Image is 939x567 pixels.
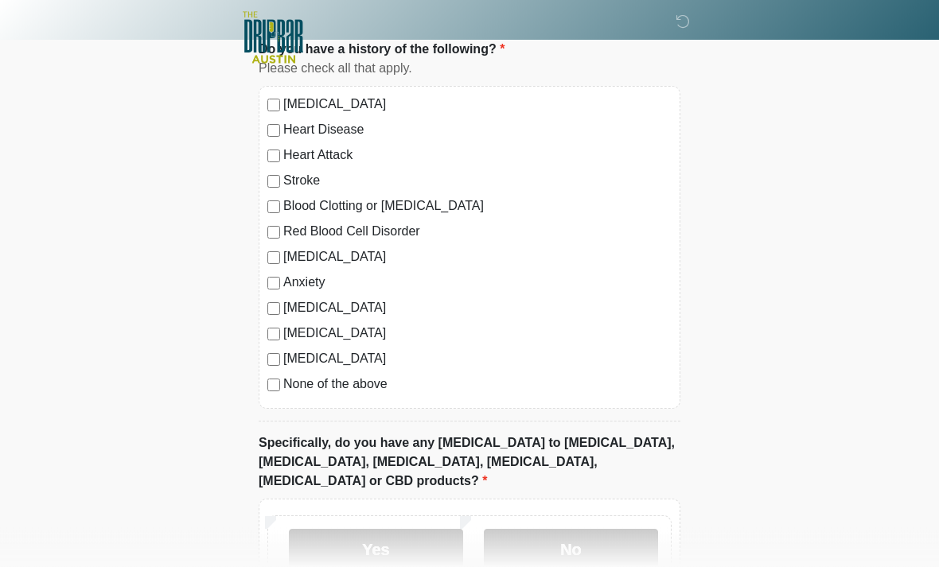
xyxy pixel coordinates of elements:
[283,248,672,267] label: [MEDICAL_DATA]
[283,350,672,369] label: [MEDICAL_DATA]
[267,201,280,214] input: Blood Clotting or [MEDICAL_DATA]
[267,227,280,239] input: Red Blood Cell Disorder
[267,328,280,341] input: [MEDICAL_DATA]
[267,252,280,265] input: [MEDICAL_DATA]
[267,99,280,112] input: [MEDICAL_DATA]
[283,223,672,242] label: Red Blood Cell Disorder
[259,434,680,491] label: Specifically, do you have any [MEDICAL_DATA] to [MEDICAL_DATA], [MEDICAL_DATA], [MEDICAL_DATA], [...
[283,172,672,191] label: Stroke
[283,146,672,165] label: Heart Attack
[267,379,280,392] input: None of the above
[267,150,280,163] input: Heart Attack
[267,303,280,316] input: [MEDICAL_DATA]
[267,176,280,188] input: Stroke
[283,197,672,216] label: Blood Clotting or [MEDICAL_DATA]
[267,278,280,290] input: Anxiety
[283,274,672,293] label: Anxiety
[267,125,280,138] input: Heart Disease
[283,299,672,318] label: [MEDICAL_DATA]
[283,324,672,344] label: [MEDICAL_DATA]
[267,354,280,367] input: [MEDICAL_DATA]
[243,12,303,64] img: The DRIPBaR - Austin The Domain Logo
[283,121,672,140] label: Heart Disease
[283,95,672,115] label: [MEDICAL_DATA]
[283,375,672,394] label: None of the above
